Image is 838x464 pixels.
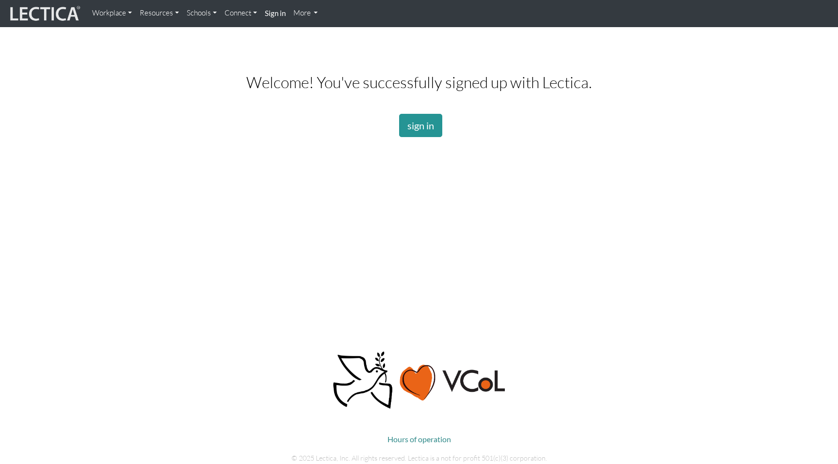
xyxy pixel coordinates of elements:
[399,114,442,137] a: sign in
[387,434,451,444] a: Hours of operation
[147,74,691,91] h2: Welcome! You've successfully signed up with Lectica.
[88,4,136,23] a: Workplace
[8,4,81,23] img: lecticalive
[221,4,261,23] a: Connect
[290,4,322,23] a: More
[261,4,290,23] a: Sign in
[183,4,221,23] a: Schools
[150,453,688,464] p: © 2025 Lectica, Inc. All rights reserved. Lectica is a not for profit 501(c)(3) corporation.
[136,4,183,23] a: Resources
[265,9,286,17] strong: Sign in
[330,350,508,410] img: Peace, love, VCoL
